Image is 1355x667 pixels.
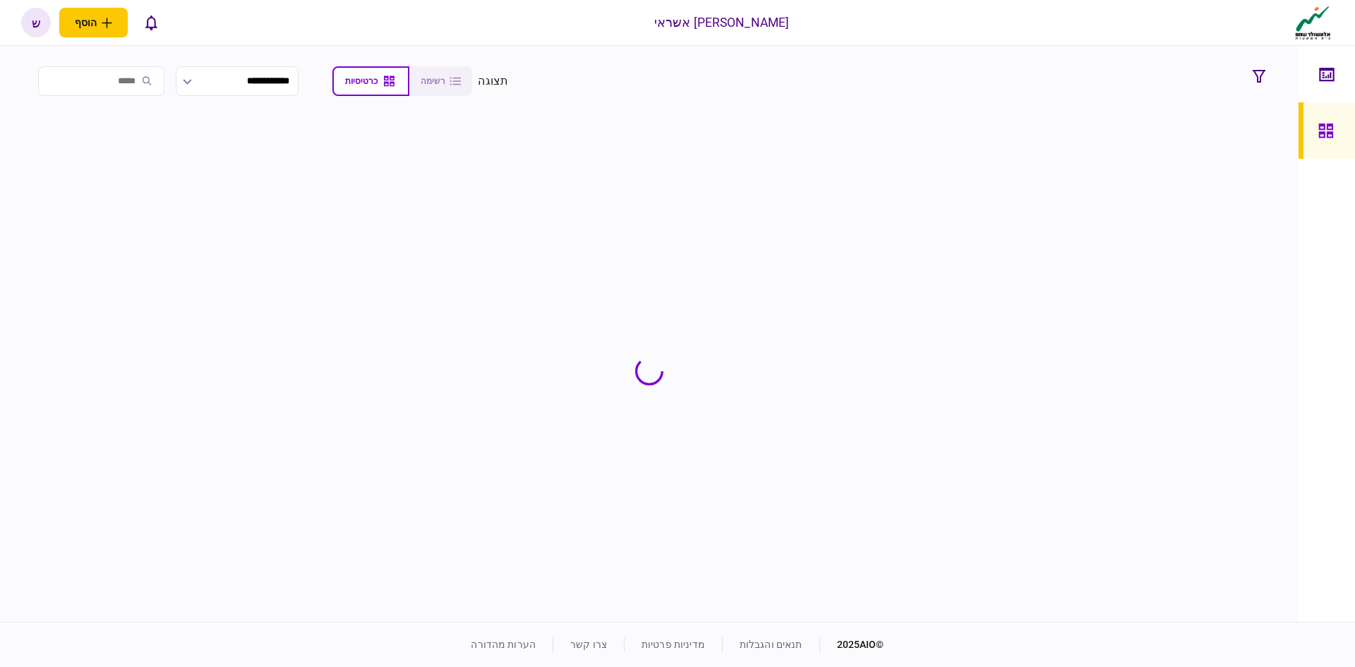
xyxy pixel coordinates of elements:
a: הערות מהדורה [471,639,536,650]
a: מדיניות פרטיות [642,639,705,650]
button: כרטיסיות [332,66,409,96]
span: כרטיסיות [345,76,378,86]
span: רשימה [421,76,445,86]
a: תנאים והגבלות [740,639,802,650]
div: [PERSON_NAME] אשראי [654,13,790,32]
button: פתח רשימת התראות [136,8,166,37]
a: צרו קשר [570,639,607,650]
button: ש [21,8,51,37]
div: תצוגה [478,73,508,90]
div: © 2025 AIO [819,637,884,652]
button: פתח תפריט להוספת לקוח [59,8,128,37]
button: רשימה [409,66,472,96]
img: client company logo [1292,5,1334,40]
